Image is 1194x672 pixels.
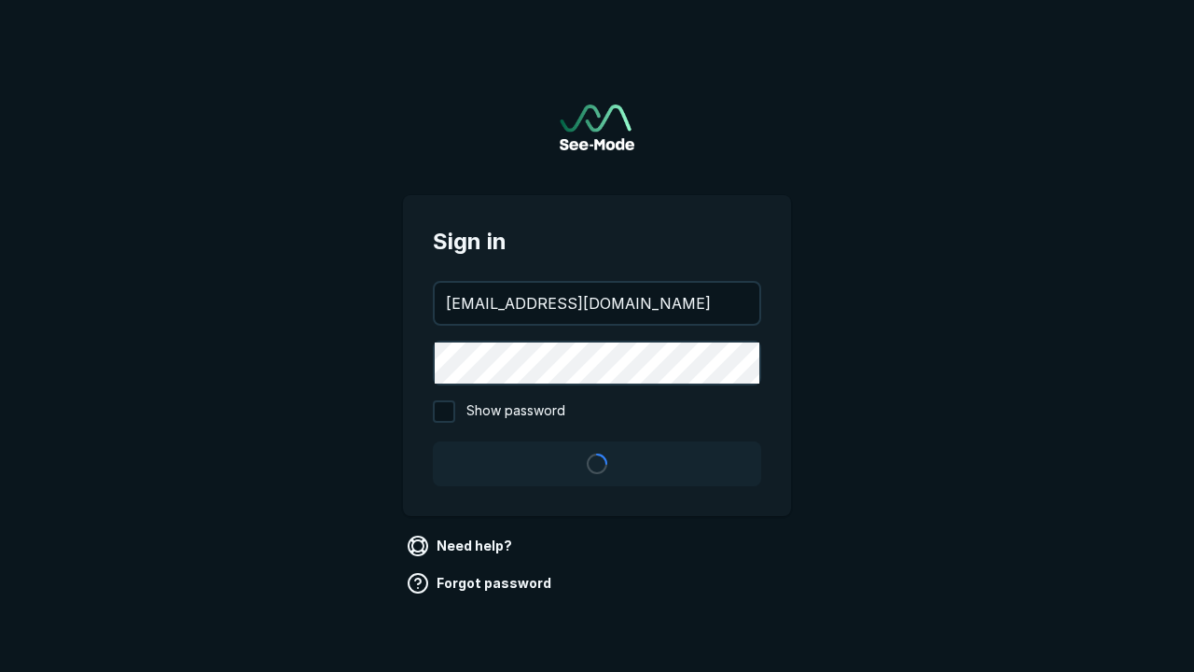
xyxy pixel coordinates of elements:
a: Go to sign in [560,105,634,150]
a: Need help? [403,531,520,561]
a: Forgot password [403,568,559,598]
input: your@email.com [435,283,759,324]
span: Sign in [433,225,761,259]
span: Show password [466,400,565,423]
img: See-Mode Logo [560,105,634,150]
